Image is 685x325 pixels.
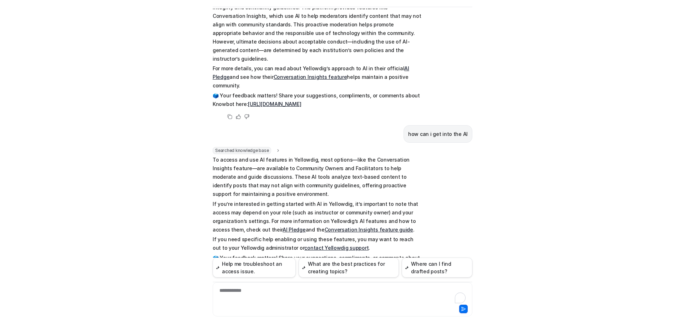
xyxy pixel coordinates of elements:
[213,156,421,198] p: To access and use AI features in Yellowdig, most options—like the Conversation Insights feature—a...
[213,91,421,108] p: 🗳️ Your feedback matters! Share your suggestions, compliments, or comments about Knowbot here:
[304,245,369,251] a: contact Yellowdig support
[408,130,468,138] p: how can i get into the AI
[213,64,421,90] p: For more details, you can read about Yellowdig’s approach to AI in their official and see how the...
[213,200,421,234] p: If you’re interested in getting started with AI in Yellowdig, it’s important to note that access ...
[213,235,421,252] p: If you need specific help enabling or using these features, you may want to reach out to your Yel...
[299,258,399,278] button: What are the best practices for creating topics?
[248,101,301,107] a: [URL][DOMAIN_NAME]
[283,227,305,233] a: AI Pledge
[214,287,471,303] div: To enrich screen reader interactions, please activate Accessibility in Grammarly extension settings
[213,254,421,271] p: 🗳️ Your feedback matters! Share your suggestions, compliments, or comments about Knowbot here:
[402,258,472,278] button: Where can I find drafted posts?
[274,74,347,80] a: Conversation Insights feature
[213,258,296,278] button: Help me troubleshoot an access issue.
[325,227,413,233] a: Conversation Insights feature guide
[213,147,271,154] span: Searched knowledge base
